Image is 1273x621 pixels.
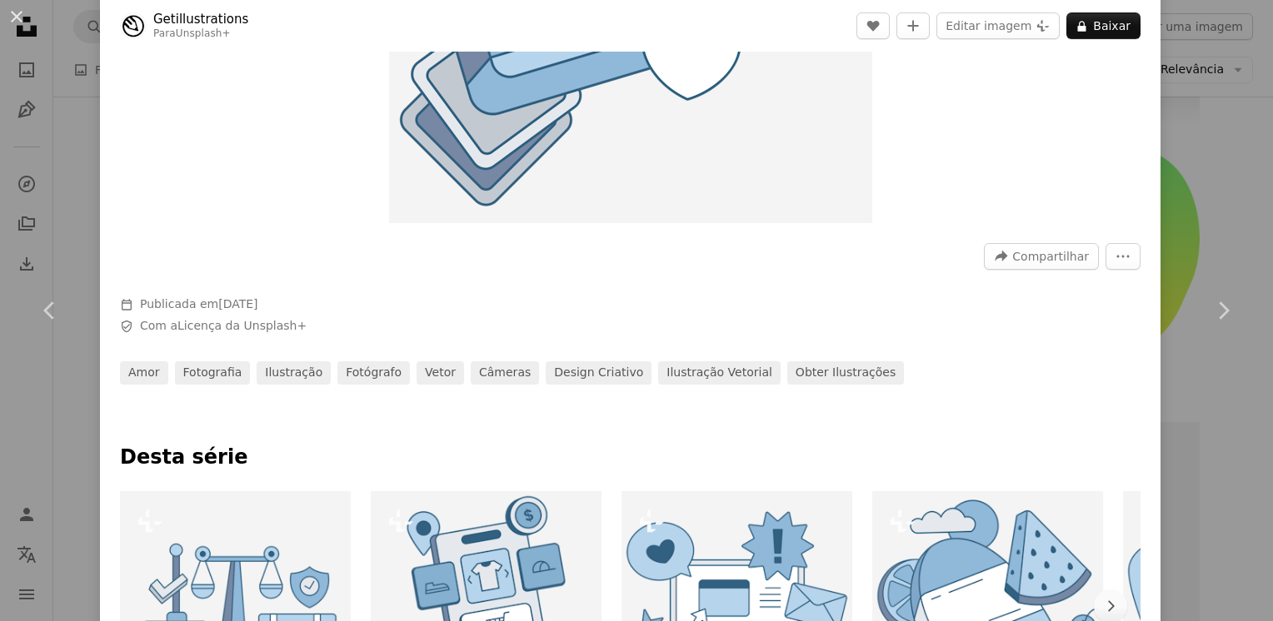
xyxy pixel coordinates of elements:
span: Compartilhar [1012,244,1089,269]
img: Ir para o perfil de Getillustrations [120,12,147,39]
a: Um laptop mostra notificações, curtidas e e-mails. [622,599,852,614]
a: Próximo [1173,231,1273,390]
a: Câmeras [471,361,539,385]
a: Obter ilustrações [787,361,904,385]
button: Baixar [1066,12,1141,39]
div: Para [153,27,248,41]
a: ilustração vetorial [658,361,781,385]
button: Mais ações [1106,243,1141,270]
a: fotógrafo [337,361,410,385]
span: Com a [140,318,307,335]
a: vetor [417,361,464,385]
a: Licença da Unsplash+ [177,319,307,332]
span: Publicada em [140,297,258,310]
button: Editar imagem [936,12,1060,39]
button: Compartilhar esta imagem [984,243,1099,270]
a: amor [120,361,168,385]
a: design criativo [546,361,651,385]
a: ilustração [257,361,331,385]
time: 15 de abril de 2025 às 01:58:59 BRT [218,297,257,310]
p: Desta série [120,445,1141,471]
a: Sorvete, melancia e outras guloseimas de verão. [872,599,1103,614]
a: Símbolos legais: balanças, martelo, livros e um escudo. [120,599,351,614]
a: Unsplash+ [176,27,231,39]
button: Adicionar à coleção [896,12,930,39]
a: Compras online com telefone celular. [371,599,602,614]
a: fotografia [175,361,251,385]
button: Curtir [856,12,890,39]
a: Getillustrations [153,11,248,27]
